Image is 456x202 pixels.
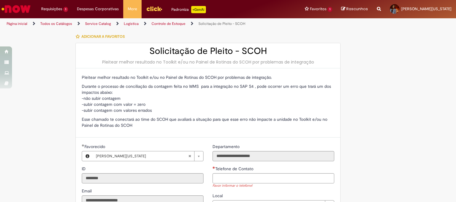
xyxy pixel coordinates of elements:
[93,151,203,161] a: [PERSON_NAME][US_STATE]Limpar campo Favorecido
[82,173,204,183] input: ID
[82,116,334,128] p: Esse chamado te conectará ao time do SCOH que avaliará a situação para que esse erro não impacte ...
[63,7,68,12] span: 1
[5,18,299,29] ul: Trilhas de página
[1,3,32,15] img: ServiceNow
[40,21,72,26] a: Todos os Catálogos
[328,7,332,12] span: 1
[171,6,206,13] div: Padroniza
[198,21,245,26] a: Solicitação de Pleito - SCOH
[41,6,62,12] span: Requisições
[213,183,334,189] div: Favor informar o telefone!
[215,166,255,171] span: Telefone de Contato
[77,6,119,12] span: Despesas Corporativas
[82,83,334,113] p: Durante o processo de conciliação da contagem feita no WMS para a integração no SAP S4 , pode oco...
[82,188,93,194] span: Somente leitura - Email
[213,151,334,161] input: Departamento
[82,74,334,80] p: Pleitear melhor resultado no Toolkit e/ou no Painel de Rotinas do SCOH por problemas de integração.
[341,6,368,12] a: Rascunhos
[151,21,185,26] a: Controle de Estoque
[7,21,27,26] a: Página inicial
[185,151,194,161] abbr: Limpar campo Favorecido
[96,151,188,161] span: [PERSON_NAME][US_STATE]
[124,21,139,26] a: Logistica
[84,144,106,149] span: Necessários - Favorecido
[191,6,206,13] p: +GenAi
[310,6,326,12] span: Favoritos
[82,144,84,147] span: Obrigatório Preenchido
[82,46,334,56] h2: Solicitação de Pleito - SCOH
[128,6,137,12] span: More
[213,173,334,183] input: Telefone de Contato
[213,166,215,169] span: Necessários
[82,188,93,194] label: Somente leitura - Email
[146,4,162,13] img: click_logo_yellow_360x200.png
[213,193,224,198] span: Local
[213,144,241,150] label: Somente leitura - Departamento
[85,21,111,26] a: Service Catalog
[75,30,128,43] button: Adicionar a Favoritos
[81,34,125,39] span: Adicionar a Favoritos
[82,151,93,161] button: Favorecido, Visualizar este registro Maria Virginia Goncalves Do Nascimento
[401,6,451,11] span: [PERSON_NAME][US_STATE]
[82,59,334,65] div: Pleitear melhor resultado no Toolkit e/ou no Painel de Rotinas do SCOH por problemas de integração
[82,166,87,172] label: Somente leitura - ID
[346,6,368,12] span: Rascunhos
